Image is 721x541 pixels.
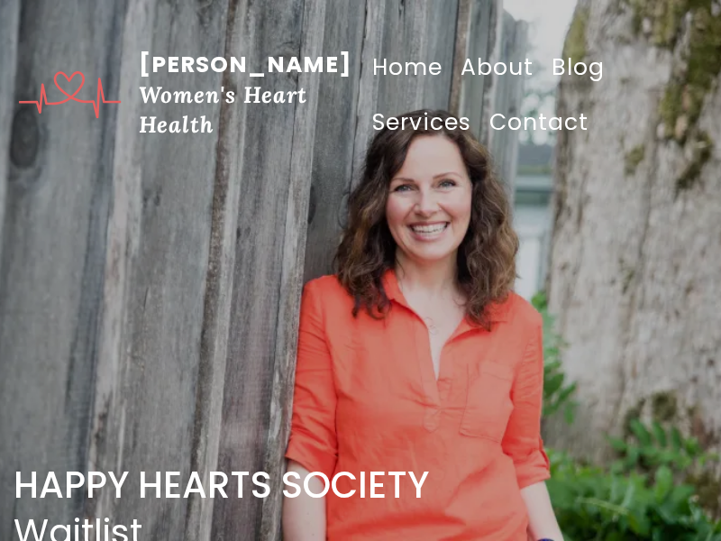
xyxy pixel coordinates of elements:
[543,41,614,96] a: Blog
[139,49,351,80] strong: [PERSON_NAME]
[480,96,598,151] a: Contact
[363,41,452,96] a: Home
[139,80,307,140] span: Women's Heart Health
[14,462,446,509] h2: HAPPY HEARTS SOCIETY
[363,96,480,151] a: Services
[452,41,543,96] a: About
[18,61,123,130] img: Brand Logo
